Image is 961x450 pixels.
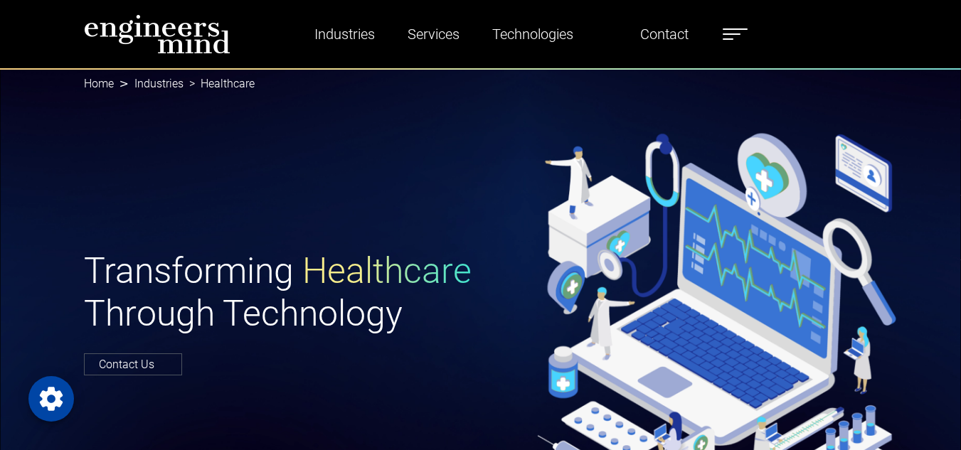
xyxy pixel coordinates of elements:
a: Services [402,18,465,50]
nav: breadcrumb [84,68,878,100]
img: logo [84,14,230,54]
a: Industries [309,18,381,50]
a: Contact Us [84,353,182,375]
a: Home [84,77,114,90]
a: Contact [635,18,694,50]
li: Healthcare [184,75,255,92]
a: Technologies [487,18,579,50]
a: Industries [134,77,184,90]
h1: Transforming Through Technology [84,250,472,335]
span: Healthcare [302,250,472,291]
